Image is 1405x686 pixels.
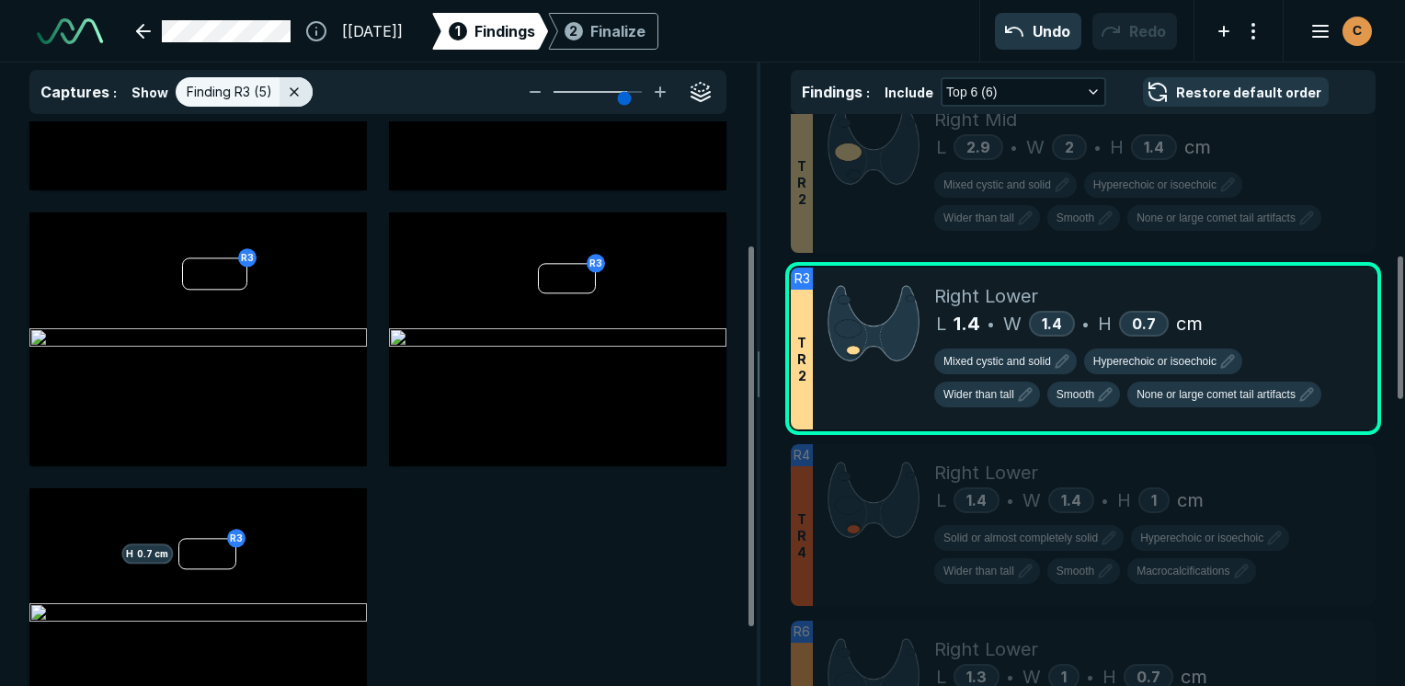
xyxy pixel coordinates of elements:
img: +V+a23AAAABklEQVQDAHllsCOo61J5AAAAAElFTkSuQmCC [828,106,920,188]
li: TR2Right MidL2.9•W2•H1.4cm [791,91,1376,253]
div: Finalize [590,20,645,42]
span: Smooth [1057,210,1094,226]
a: See-Mode Logo [29,11,110,51]
span: Findings [802,83,862,101]
span: L [936,486,946,514]
span: Top 6 (6) [946,82,997,102]
span: 1.4 [966,491,987,509]
span: W [1003,310,1022,337]
span: Findings [474,20,535,42]
span: H [1110,133,1124,161]
span: W [1022,486,1041,514]
span: 1.4 [1144,138,1164,156]
span: L [936,310,946,337]
span: Right Mid [934,106,1017,133]
span: R4 [794,445,810,465]
span: None or large comet tail artifacts [1137,210,1296,226]
span: • [1082,313,1089,335]
span: 2.9 [966,138,990,156]
span: Right Lower [934,459,1038,486]
span: 1.4 [954,310,980,337]
span: H [1117,486,1131,514]
span: Right Lower [934,282,1038,310]
div: 1Findings [432,13,548,50]
button: Undo [995,13,1081,50]
li: R3TR2Right LowerL1.4•W1.4•H0.7cm [791,268,1376,429]
li: R4TR4Right LowerL1.4•W1.4•H1cm [791,444,1376,606]
span: : [866,85,870,100]
span: H [1098,310,1112,337]
span: H 0.7 cm [121,543,173,564]
span: Finding R3 (5) [187,82,272,102]
span: Captures [40,83,109,101]
span: 2 [569,21,577,40]
span: T R 4 [797,511,806,561]
span: R3 [794,269,810,289]
img: AAAAAASUVORK5CYII= [828,282,920,364]
span: Solid or almost completely solid [943,530,1098,546]
span: W [1026,133,1045,161]
span: Smooth [1057,563,1094,579]
div: avatar-name [1342,17,1372,46]
div: 2Finalize [548,13,658,50]
span: • [1094,136,1101,158]
span: Hyperechoic or isoechoic [1140,530,1263,546]
span: cm [1184,133,1211,161]
span: Wider than tall [943,386,1014,403]
span: [[DATE]] [342,20,403,42]
span: 0.7 [1137,668,1160,686]
span: Wider than tall [943,210,1014,226]
span: • [1007,489,1013,511]
span: cm [1176,310,1203,337]
span: None or large comet tail artifacts [1137,386,1296,403]
span: C [1353,21,1362,40]
span: Show [131,83,168,102]
span: T R 2 [797,335,806,384]
span: • [1011,136,1017,158]
span: L [936,133,946,161]
span: 1 [455,21,461,40]
button: Redo [1092,13,1177,50]
span: Hyperechoic or isoechoic [1093,177,1217,193]
button: avatar-name [1298,13,1376,50]
span: : [113,85,117,100]
img: See-Mode Logo [37,18,103,44]
span: Hyperechoic or isoechoic [1093,353,1217,370]
span: Smooth [1057,386,1094,403]
span: 1.4 [1061,491,1081,509]
span: 1 [1061,668,1067,686]
span: 1.4 [1042,314,1062,333]
span: • [988,313,994,335]
button: Restore default order [1143,77,1329,107]
span: T R 2 [797,158,806,208]
span: 2 [1065,138,1074,156]
span: Mixed cystic and solid [943,177,1051,193]
span: Right Lower [934,635,1038,663]
img: OKI4lxcesAAAAASUVORK5CYII= [828,459,920,541]
span: Wider than tall [943,563,1014,579]
span: Macrocalcifications [1137,563,1229,579]
span: Include [885,83,933,102]
span: 0.7 [1132,314,1156,333]
span: 1 [1151,491,1157,509]
span: 1.3 [966,668,987,686]
span: cm [1177,486,1204,514]
span: Mixed cystic and solid [943,353,1051,370]
span: R6 [794,622,810,642]
span: • [1102,489,1108,511]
